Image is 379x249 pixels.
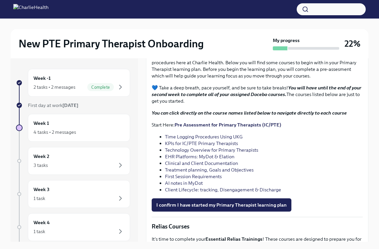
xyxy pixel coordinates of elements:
[165,174,222,179] a: First Session Requirements
[152,198,291,212] button: I confirm I have started my Primary Therapist learning plan
[34,153,49,160] h6: Week 2
[34,162,48,169] div: 3 tasks
[152,84,363,104] p: 💙 Take a deep breath, pace yourself, and be sure to take breaks! The courses listed below are jus...
[34,75,51,82] h6: Week -1
[165,154,234,160] a: EHR Platforms: MyDot & Elation
[16,147,130,175] a: Week 23 tasks
[34,129,76,135] div: 4 tasks • 2 messages
[34,186,49,193] h6: Week 3
[175,122,281,128] a: Pre Assessment for Primary Therapists (IC/PTE)
[165,160,238,166] a: Clinical and Client Documentation
[28,102,78,108] span: First day at work
[205,236,263,242] strong: Essential Relias Trainings
[156,202,287,208] span: I confirm I have started my Primary Therapist learning plan
[16,102,130,109] a: First day at work[DATE]
[34,195,45,202] div: 1 task
[16,114,130,142] a: Week 14 tasks • 2 messages
[165,187,281,193] a: Client Lifecycle: tracking, Disengagement & Discharge
[13,4,48,15] img: CharlieHealth
[34,228,45,235] div: 1 task
[165,140,238,146] a: KPIs for IC/PTE Primary Therapists
[165,167,254,173] a: Treatment planning, Goals and Objectives
[34,120,49,127] h6: Week 1
[87,85,114,90] span: Complete
[16,180,130,208] a: Week 31 task
[152,223,363,230] p: Relias Courses
[16,213,130,241] a: Week 41 task
[62,102,78,108] strong: [DATE]
[165,180,203,186] a: AI notes in MyDot
[34,84,75,90] div: 2 tasks • 2 messages
[19,37,204,50] h2: New PTE Primary Therapist Onboarding
[344,38,360,50] h3: 22%
[165,134,243,140] a: Time Logging Procedures Using UKG
[273,37,300,44] strong: My progress
[152,122,363,128] p: Start Here:
[152,110,347,116] strong: You can click directly on the course names listed below to navigate directly to each course
[152,53,363,79] p: Next, you will begin working through courses to learn the ins and outs of clinical practices and ...
[165,147,258,153] a: Technology Overview for Primary Therapists
[34,219,50,226] h6: Week 4
[16,69,130,97] a: Week -12 tasks • 2 messagesComplete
